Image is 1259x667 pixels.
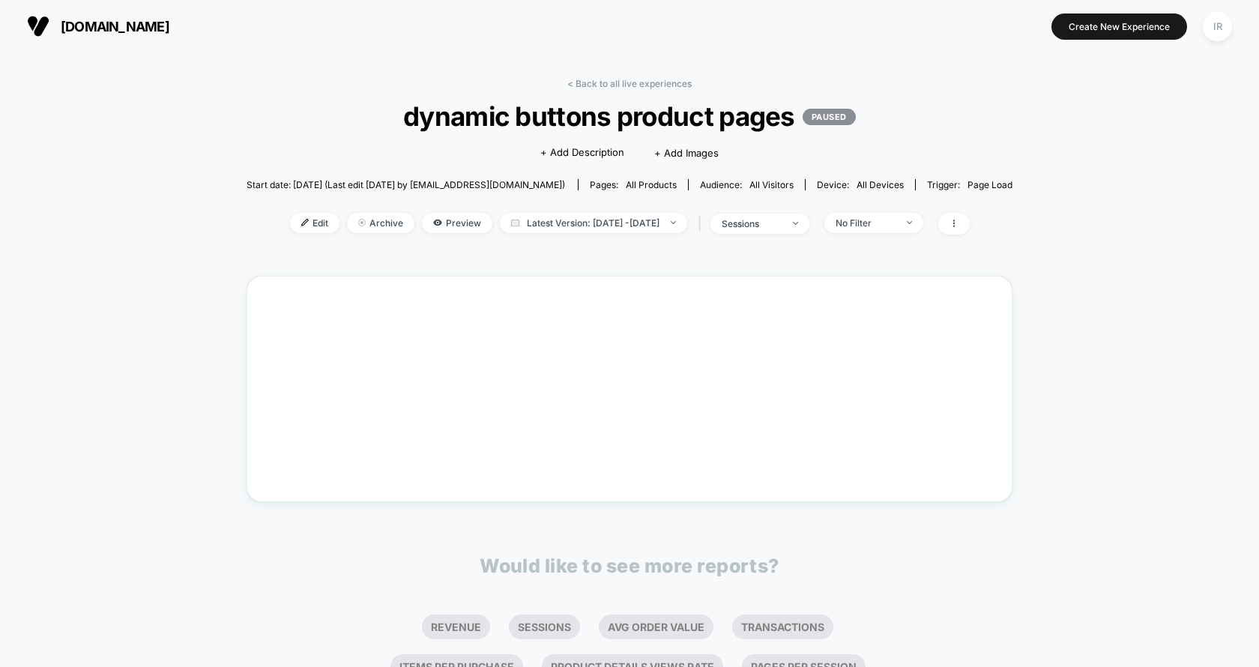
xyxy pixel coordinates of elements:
[599,615,713,639] li: Avg Order Value
[857,179,904,190] span: all devices
[1203,12,1232,41] div: IR
[422,615,490,639] li: Revenue
[671,221,676,224] img: end
[836,217,896,229] div: No Filter
[422,213,492,233] span: Preview
[695,213,710,235] span: |
[803,109,856,125] p: PAUSED
[301,219,309,226] img: edit
[358,219,366,226] img: end
[626,179,677,190] span: all products
[22,14,174,38] button: [DOMAIN_NAME]
[1051,13,1187,40] button: Create New Experience
[967,179,1012,190] span: Page Load
[590,179,677,190] div: Pages:
[27,15,49,37] img: Visually logo
[700,179,794,190] div: Audience:
[732,615,833,639] li: Transactions
[500,213,687,233] span: Latest Version: [DATE] - [DATE]
[722,218,782,229] div: sessions
[793,222,798,225] img: end
[285,100,974,132] span: dynamic buttons product pages
[1198,11,1237,42] button: IR
[749,179,794,190] span: All Visitors
[567,78,692,89] a: < Back to all live experiences
[480,555,779,577] p: Would like to see more reports?
[907,221,912,224] img: end
[347,213,414,233] span: Archive
[511,219,519,226] img: calendar
[509,615,580,639] li: Sessions
[247,179,565,190] span: Start date: [DATE] (Last edit [DATE] by [EMAIL_ADDRESS][DOMAIN_NAME])
[927,179,1012,190] div: Trigger:
[290,213,339,233] span: Edit
[61,19,169,34] span: [DOMAIN_NAME]
[654,147,719,159] span: + Add Images
[540,145,624,160] span: + Add Description
[805,179,915,190] span: Device:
